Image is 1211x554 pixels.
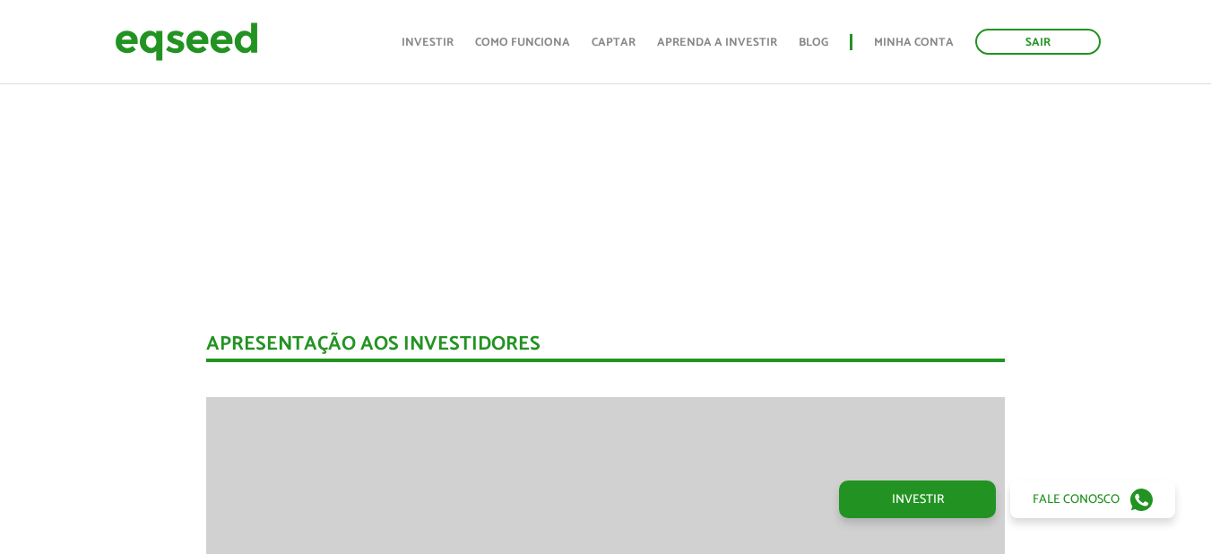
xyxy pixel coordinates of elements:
[475,37,570,48] a: Como funciona
[657,37,777,48] a: Aprenda a investir
[402,37,454,48] a: Investir
[975,29,1101,55] a: Sair
[799,37,828,48] a: Blog
[1010,480,1175,518] a: Fale conosco
[206,334,1005,362] div: Apresentação aos investidores
[592,37,636,48] a: Captar
[874,37,954,48] a: Minha conta
[839,480,996,518] a: Investir
[115,18,258,65] img: EqSeed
